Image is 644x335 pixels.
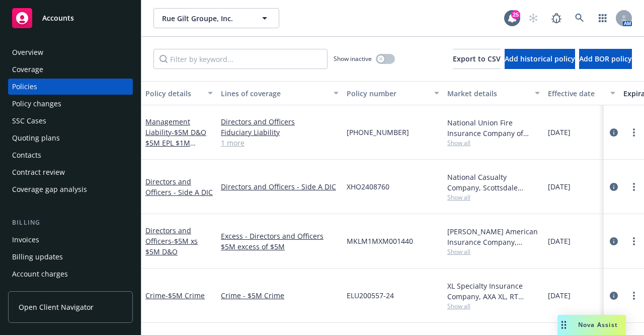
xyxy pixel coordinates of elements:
[447,302,540,310] span: Show all
[544,81,619,105] button: Effective date
[548,181,571,192] span: [DATE]
[153,49,328,69] input: Filter by keyword...
[347,236,413,246] span: MKLM1MXM001440
[570,8,590,28] a: Search
[12,147,41,163] div: Contacts
[162,13,249,24] span: Rue Gilt Groupe, Inc.
[8,249,133,265] a: Billing updates
[221,88,328,99] div: Lines of coverage
[12,249,63,265] div: Billing updates
[628,126,640,139] a: more
[166,291,205,300] span: - $5M Crime
[579,54,632,63] span: Add BOR policy
[8,4,133,32] a: Accounts
[12,61,43,78] div: Coverage
[12,232,39,248] div: Invoices
[447,88,529,99] div: Market details
[447,172,540,193] div: National Casualty Company, Scottsdale Insurance Company (Nationwide), RT Specialty Insurance Serv...
[557,315,570,335] div: Drag to move
[334,54,372,63] span: Show inactive
[145,291,205,300] a: Crime
[608,181,620,193] a: circleInformation
[8,218,133,228] div: Billing
[505,49,575,69] button: Add historical policy
[141,81,217,105] button: Policy details
[511,10,520,19] div: 25
[8,147,133,163] a: Contacts
[153,8,279,28] button: Rue Gilt Groupe, Inc.
[548,127,571,138] span: [DATE]
[628,290,640,302] a: more
[447,281,540,302] div: XL Specialty Insurance Company, AXA XL, RT Specialty Insurance Services, LLC (RSG Specialty, LLC)
[12,164,65,180] div: Contract review
[447,139,540,147] span: Show all
[546,8,567,28] a: Report a Bug
[145,177,213,197] a: Directors and Officers - Side A DIC
[221,127,339,138] a: Fiduciary Liability
[523,8,543,28] a: Start snowing
[548,290,571,301] span: [DATE]
[221,116,339,127] a: Directors and Officers
[12,181,87,197] div: Coverage gap analysis
[8,181,133,197] a: Coverage gap analysis
[12,96,61,112] div: Policy changes
[453,49,501,69] button: Export to CSV
[548,236,571,246] span: [DATE]
[8,61,133,78] a: Coverage
[505,54,575,63] span: Add historical policy
[628,181,640,193] a: more
[447,117,540,139] div: National Union Fire Insurance Company of [GEOGRAPHIC_DATA], [GEOGRAPHIC_DATA], AIG, RT Specialty ...
[145,88,202,99] div: Policy details
[628,235,640,247] a: more
[8,113,133,129] a: SSC Cases
[12,266,68,282] div: Account charges
[453,54,501,63] span: Export to CSV
[145,226,198,256] a: Directors and Officers
[608,290,620,302] a: circleInformation
[347,181,389,192] span: XHO2408760
[145,236,198,256] span: - $5M xs $5M D&O
[221,290,339,301] a: Crime - $5M Crime
[608,126,620,139] a: circleInformation
[347,127,409,138] span: [PHONE_NUMBER]
[12,44,43,60] div: Overview
[8,232,133,248] a: Invoices
[8,79,133,95] a: Policies
[548,88,604,99] div: Effective date
[8,266,133,282] a: Account charges
[217,81,343,105] button: Lines of coverage
[447,226,540,247] div: [PERSON_NAME] American Insurance Company, [PERSON_NAME] Insurance, RT Specialty Insurance Service...
[557,315,626,335] button: Nova Assist
[12,113,46,129] div: SSC Cases
[8,96,133,112] a: Policy changes
[8,130,133,146] a: Quoting plans
[221,138,339,148] a: 1 more
[42,14,74,22] span: Accounts
[221,231,339,252] a: Excess - Directors and Officers $5M excess of $5M
[578,320,618,329] span: Nova Assist
[145,117,206,158] a: Management Liability
[145,127,206,158] span: - $5M D&O $5M EPL $1M Fiduciary
[221,181,339,192] a: Directors and Officers - Side A DIC
[12,79,37,95] div: Policies
[8,44,133,60] a: Overview
[347,88,428,99] div: Policy number
[347,290,394,301] span: ELU200557-24
[443,81,544,105] button: Market details
[343,81,443,105] button: Policy number
[447,193,540,202] span: Show all
[593,8,613,28] a: Switch app
[447,247,540,256] span: Show all
[8,164,133,180] a: Contract review
[12,130,60,146] div: Quoting plans
[19,302,94,312] span: Open Client Navigator
[608,235,620,247] a: circleInformation
[579,49,632,69] button: Add BOR policy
